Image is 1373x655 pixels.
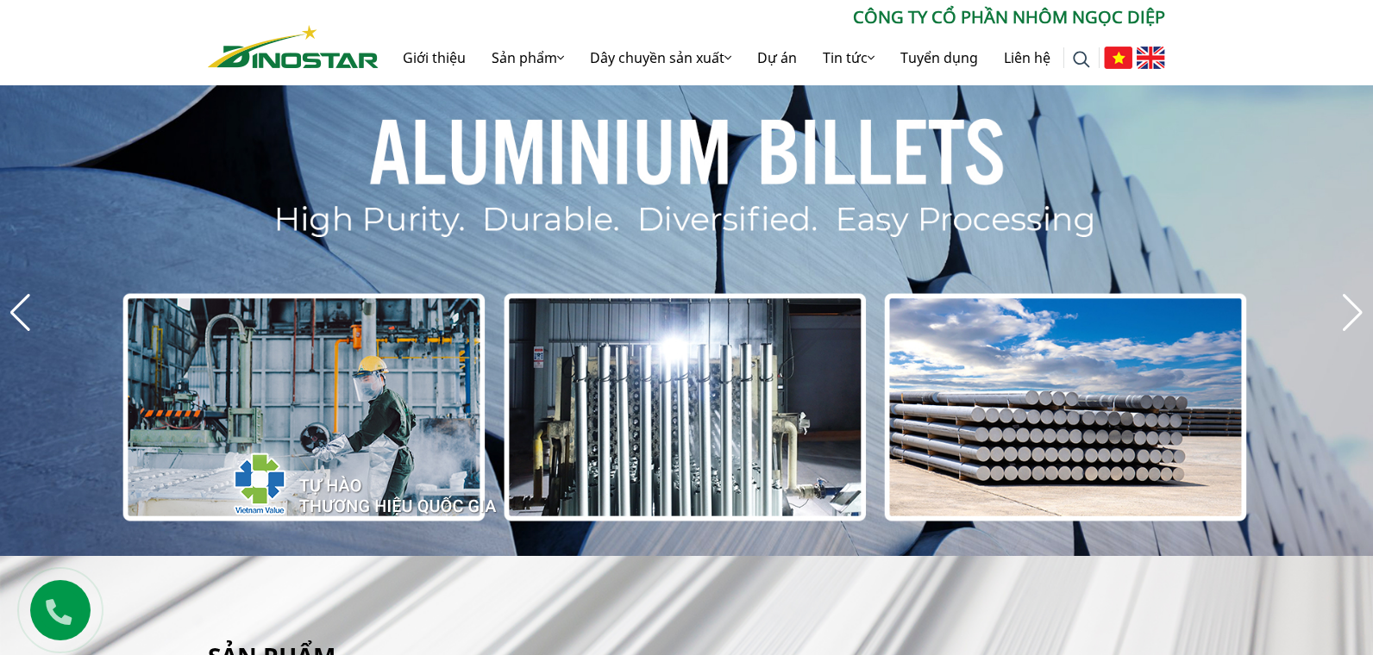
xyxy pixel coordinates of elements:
a: Liên hệ [991,30,1063,85]
img: Tiếng Việt [1104,47,1132,69]
a: Giới thiệu [390,30,479,85]
a: Sản phẩm [479,30,577,85]
a: Dự án [744,30,810,85]
a: Tin tức [810,30,887,85]
a: Tuyển dụng [887,30,991,85]
a: Nhôm Dinostar [208,22,379,67]
img: search [1073,51,1090,68]
p: CÔNG TY CỔ PHẦN NHÔM NGỌC DIỆP [379,4,1165,30]
img: thqg [182,421,499,539]
img: English [1137,47,1165,69]
a: Dây chuyền sản xuất [577,30,744,85]
img: Nhôm Dinostar [208,25,379,68]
